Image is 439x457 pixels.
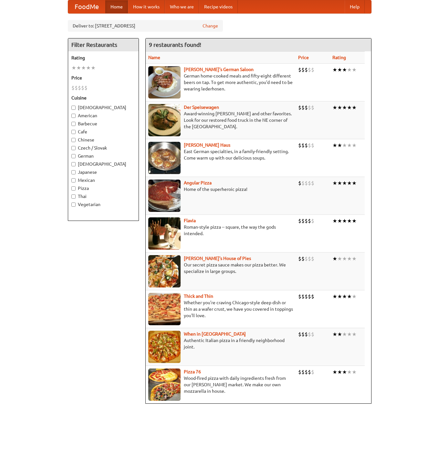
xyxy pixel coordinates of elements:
li: ★ [76,64,81,71]
li: ★ [332,104,337,111]
li: $ [298,180,301,187]
img: kohlhaus.jpg [148,142,181,174]
b: [PERSON_NAME]'s German Saloon [184,67,254,72]
li: ★ [81,64,86,71]
label: Cafe [71,129,135,135]
li: ★ [337,142,342,149]
li: ★ [332,66,337,73]
li: $ [301,142,305,149]
input: [DEMOGRAPHIC_DATA] [71,106,76,110]
a: Angular Pizza [184,180,212,185]
li: $ [301,66,305,73]
li: $ [301,293,305,300]
li: $ [78,84,81,91]
img: angular.jpg [148,180,181,212]
label: Thai [71,193,135,200]
li: $ [308,255,311,262]
li: ★ [337,331,342,338]
li: ★ [332,369,337,376]
li: ★ [342,217,347,224]
img: esthers.jpg [148,66,181,99]
input: Vegetarian [71,203,76,207]
li: ★ [352,104,357,111]
li: ★ [347,104,352,111]
li: ★ [337,217,342,224]
li: ★ [337,180,342,187]
label: Czech / Slovak [71,145,135,151]
b: Flavia [184,218,196,223]
li: $ [84,84,88,91]
li: $ [308,369,311,376]
li: ★ [342,66,347,73]
p: Home of the superheroic pizza! [148,186,293,192]
li: $ [301,331,305,338]
li: ★ [347,66,352,73]
li: $ [308,66,311,73]
label: [DEMOGRAPHIC_DATA] [71,104,135,111]
li: $ [298,331,301,338]
input: [DEMOGRAPHIC_DATA] [71,162,76,166]
li: $ [308,331,311,338]
h5: Rating [71,55,135,61]
li: $ [301,180,305,187]
img: thick.jpg [148,293,181,325]
input: German [71,154,76,158]
li: ★ [332,217,337,224]
input: Japanese [71,170,76,174]
li: ★ [332,180,337,187]
li: $ [301,255,305,262]
li: $ [305,66,308,73]
li: ★ [352,331,357,338]
p: Authentic Italian pizza in a friendly neighborhood joint. [148,337,293,350]
label: Chinese [71,137,135,143]
li: ★ [352,142,357,149]
li: ★ [337,104,342,111]
li: $ [298,217,301,224]
li: ★ [347,255,352,262]
a: [PERSON_NAME]'s House of Pies [184,256,251,261]
img: flavia.jpg [148,217,181,250]
li: $ [301,104,305,111]
li: ★ [332,142,337,149]
li: $ [298,66,301,73]
a: How it works [128,0,165,13]
a: Recipe videos [199,0,238,13]
li: ★ [347,369,352,376]
li: $ [298,104,301,111]
li: ★ [337,66,342,73]
label: American [71,112,135,119]
p: East German specialties, in a family-friendly setting. Come warm up with our delicious soups. [148,148,293,161]
p: Wood-fired pizza with daily ingredients fresh from our [PERSON_NAME] market. We make our own mozz... [148,375,293,394]
a: Rating [332,55,346,60]
p: Award-winning [PERSON_NAME] and other favorites. Look for our restored food truck in the NE corne... [148,110,293,130]
li: $ [308,217,311,224]
li: ★ [337,369,342,376]
h5: Price [71,75,135,81]
li: ★ [332,293,337,300]
img: speisewagen.jpg [148,104,181,136]
li: $ [311,104,314,111]
h5: Cuisine [71,95,135,101]
li: ★ [347,180,352,187]
li: $ [311,369,314,376]
li: ★ [342,180,347,187]
a: Name [148,55,160,60]
a: When in [GEOGRAPHIC_DATA] [184,331,246,337]
img: wheninrome.jpg [148,331,181,363]
label: Barbecue [71,120,135,127]
b: Der Speisewagen [184,105,219,110]
label: Mexican [71,177,135,183]
li: ★ [347,217,352,224]
li: $ [81,84,84,91]
li: $ [308,142,311,149]
input: Thai [71,194,76,199]
a: Pizza 76 [184,369,201,374]
li: ★ [352,217,357,224]
ng-pluralize: 9 restaurants found! [149,42,201,48]
li: ★ [352,66,357,73]
li: $ [298,255,301,262]
label: German [71,153,135,159]
li: ★ [342,331,347,338]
